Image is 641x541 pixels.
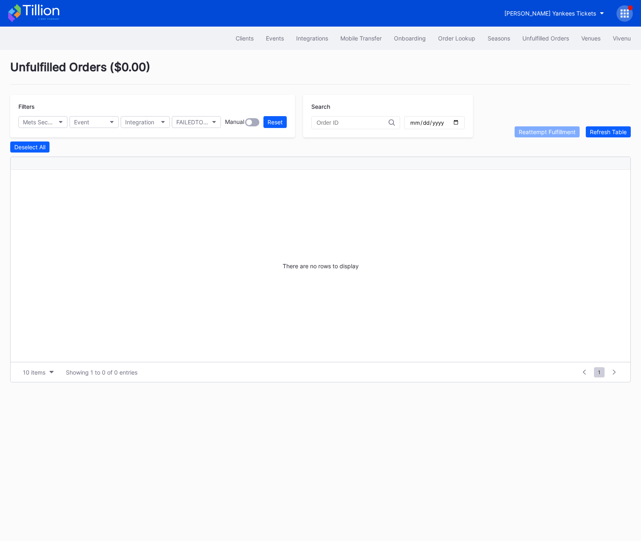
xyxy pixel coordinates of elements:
button: Refresh Table [586,126,631,137]
div: [PERSON_NAME] Yankees Tickets [504,10,596,17]
button: Vivenu [607,31,637,46]
div: Clients [236,35,254,42]
input: Order ID [317,119,389,126]
div: Seasons [488,35,510,42]
button: Mets Secondary [18,116,67,128]
div: Deselect All [14,144,45,150]
div: 10 items [23,369,45,376]
div: Manual [225,118,244,126]
div: Vivenu [613,35,631,42]
button: Clients [229,31,260,46]
button: Unfulfilled Orders [516,31,575,46]
button: Order Lookup [432,31,481,46]
button: 10 items [19,367,58,378]
span: 1 [594,367,605,377]
button: Deselect All [10,141,49,153]
button: Mobile Transfer [334,31,388,46]
div: Reset [268,119,283,126]
div: Filters [18,103,287,110]
button: Reset [263,116,287,128]
div: Venues [581,35,601,42]
div: There are no rows to display [11,170,630,362]
div: Refresh Table [590,128,627,135]
button: [PERSON_NAME] Yankees Tickets [498,6,610,21]
button: FAILEDTOFULFILL [172,116,221,128]
div: Mets Secondary [23,119,55,126]
button: Event [70,116,119,128]
div: Integrations [296,35,328,42]
button: Onboarding [388,31,432,46]
div: Search [311,103,465,110]
div: Event [74,119,89,126]
button: Venues [575,31,607,46]
div: Integration [125,119,154,126]
div: Order Lookup [438,35,475,42]
button: Reattempt Fulfillment [515,126,580,137]
button: Events [260,31,290,46]
div: Onboarding [394,35,426,42]
div: Reattempt Fulfillment [519,128,576,135]
div: FAILEDTOFULFILL [176,119,208,126]
button: Seasons [481,31,516,46]
div: Unfulfilled Orders ( $0.00 ) [10,60,631,85]
div: Mobile Transfer [340,35,382,42]
button: Integrations [290,31,334,46]
div: Events [266,35,284,42]
div: Showing 1 to 0 of 0 entries [66,369,137,376]
div: Unfulfilled Orders [522,35,569,42]
button: Integration [121,116,170,128]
